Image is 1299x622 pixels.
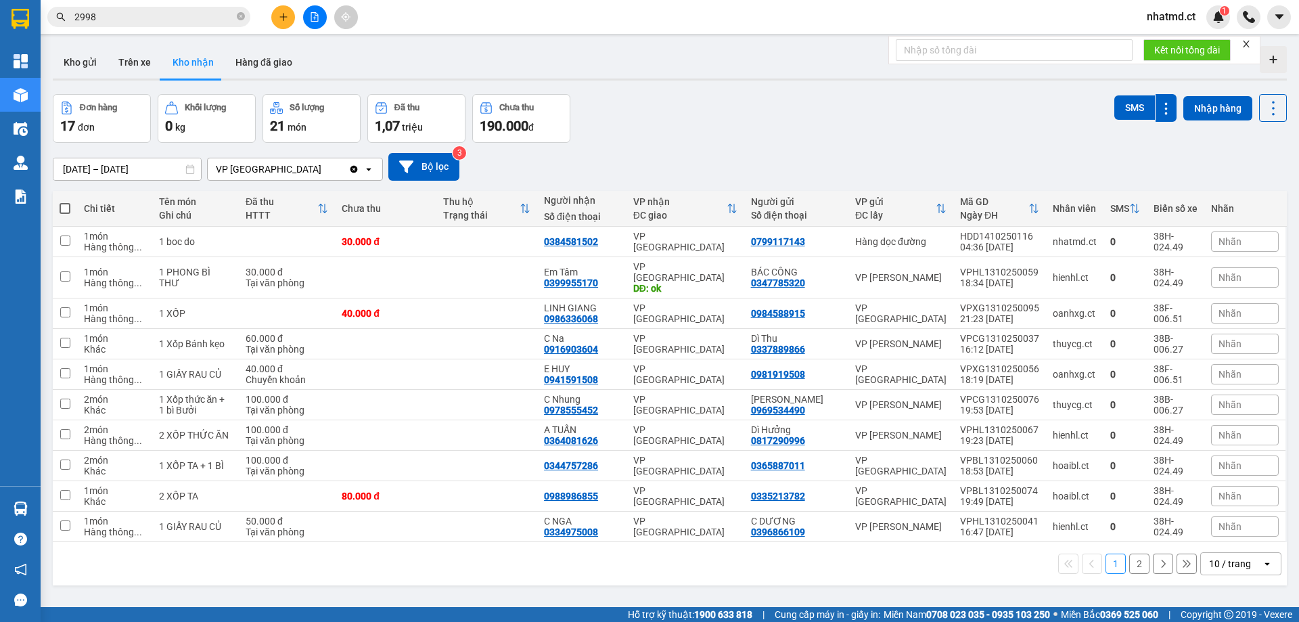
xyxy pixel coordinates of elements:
[84,455,145,466] div: 2 món
[633,210,727,221] div: ĐC giao
[960,231,1039,242] div: HDD1410250116
[1218,521,1241,532] span: Nhãn
[544,195,620,206] div: Người nhận
[246,210,317,221] div: HTTT
[134,527,142,537] span: ...
[472,94,570,143] button: Chưa thu190.000đ
[544,491,598,502] div: 0988986855
[453,146,466,160] sup: 3
[1110,272,1140,283] div: 0
[1053,236,1097,247] div: nhatmd.ct
[1220,6,1229,16] sup: 1
[1053,399,1097,410] div: thuycg.ct
[1224,610,1233,619] span: copyright
[855,399,947,410] div: VP [PERSON_NAME]
[14,88,28,102] img: warehouse-icon
[751,424,842,435] div: Dì Hưởng
[1154,516,1198,537] div: 38H-024.49
[159,394,232,416] div: 1 Xốp thức ăn + 1 bì Bưởi
[237,11,245,24] span: close-circle
[375,118,400,134] span: 1,07
[751,196,842,207] div: Người gửi
[1212,11,1225,23] img: icon-new-feature
[751,405,805,416] div: 0969534490
[544,424,620,435] div: A TUẤN
[1053,460,1097,471] div: hoaibl.ct
[323,162,324,176] input: Selected VP Mỹ Đình.
[84,242,145,252] div: Hàng thông thường
[159,308,232,319] div: 1 XỐP
[1183,96,1252,120] button: Nhập hàng
[342,236,429,247] div: 30.000 đ
[694,609,752,620] strong: 1900 633 818
[1218,272,1241,283] span: Nhãn
[270,118,285,134] span: 21
[1218,236,1241,247] span: Nhãn
[751,236,805,247] div: 0799117143
[84,435,145,446] div: Hàng thông thường
[246,374,328,385] div: Chuyển khoản
[78,122,95,133] span: đơn
[855,272,947,283] div: VP [PERSON_NAME]
[1053,369,1097,380] div: oanhxg.ct
[1143,39,1231,61] button: Kết nối tổng đài
[896,39,1133,61] input: Nhập số tổng đài
[134,374,142,385] span: ...
[159,210,232,221] div: Ghi chú
[1110,460,1140,471] div: 0
[108,46,162,79] button: Trên xe
[394,103,419,112] div: Đã thu
[246,527,328,537] div: Tại văn phòng
[1154,394,1198,416] div: 38B-006.27
[246,196,317,207] div: Đã thu
[633,516,737,537] div: VP [GEOGRAPHIC_DATA]
[80,103,117,112] div: Đơn hàng
[246,435,328,446] div: Tại văn phòng
[1154,267,1198,288] div: 38H-024.49
[1053,612,1057,617] span: ⚪️
[84,267,145,277] div: 1 món
[84,405,145,416] div: Khác
[246,267,328,277] div: 30.000 đ
[402,122,423,133] span: triệu
[544,460,598,471] div: 0344757286
[751,516,842,527] div: C DƯƠNG
[960,363,1039,374] div: VPXG1310250056
[159,196,232,207] div: Tên món
[633,485,737,507] div: VP [GEOGRAPHIC_DATA]
[848,191,953,227] th: Toggle SortBy
[751,435,805,446] div: 0817290996
[388,153,459,181] button: Bộ lọc
[342,203,429,214] div: Chưa thu
[855,455,947,476] div: VP [GEOGRAPHIC_DATA]
[237,12,245,20] span: close-circle
[84,303,145,313] div: 1 món
[1241,39,1251,49] span: close
[185,103,226,112] div: Khối lượng
[60,118,75,134] span: 17
[341,12,350,22] span: aim
[1243,11,1255,23] img: phone-icon
[246,394,328,405] div: 100.000 đ
[751,210,842,221] div: Số điện thoại
[855,363,947,385] div: VP [GEOGRAPHIC_DATA]
[1168,607,1170,622] span: |
[159,491,232,502] div: 2 XỐP TA
[960,527,1039,537] div: 16:47 [DATE]
[14,190,28,204] img: solution-icon
[1154,303,1198,324] div: 38F-006.51
[1260,46,1287,73] div: Tạo kho hàng mới
[544,313,598,324] div: 0986336068
[884,607,1050,622] span: Miền Nam
[544,435,598,446] div: 0364081626
[1053,521,1097,532] div: hienhl.ct
[84,333,145,344] div: 1 món
[288,122,306,133] span: món
[158,94,256,143] button: Khối lượng0kg
[751,527,805,537] div: 0396866109
[1053,203,1097,214] div: Nhân viên
[263,94,361,143] button: Số lượng21món
[14,156,28,170] img: warehouse-icon
[528,122,534,133] span: đ
[310,12,319,22] span: file-add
